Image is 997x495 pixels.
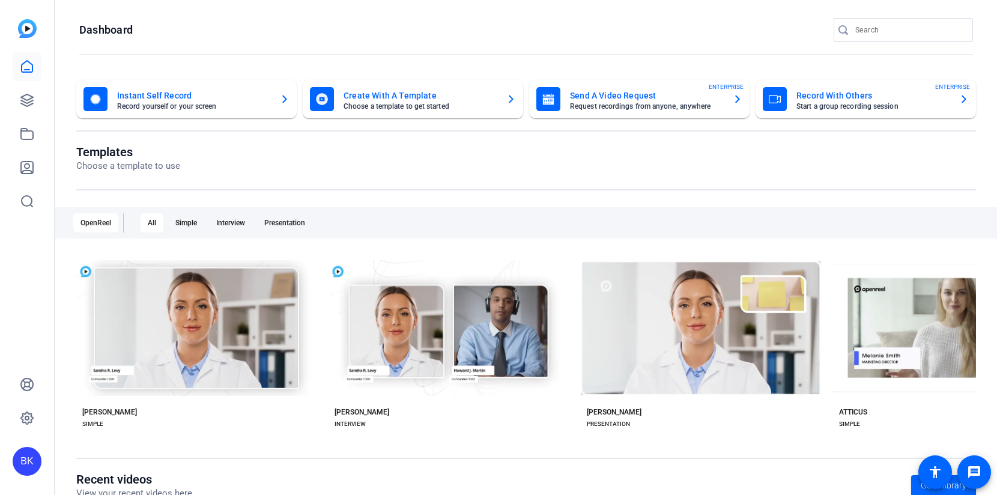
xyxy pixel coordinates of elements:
[928,465,942,479] mat-icon: accessibility
[79,23,133,37] h1: Dashboard
[303,80,523,118] button: Create With A TemplateChoose a template to get started
[168,213,204,232] div: Simple
[796,88,950,103] mat-card-title: Record With Others
[13,447,41,476] div: BK
[117,88,270,103] mat-card-title: Instant Self Record
[344,88,497,103] mat-card-title: Create With A Template
[839,407,867,417] div: ATTICUS
[82,407,137,417] div: [PERSON_NAME]
[570,103,723,110] mat-card-subtitle: Request recordings from anyone, anywhere
[335,407,389,417] div: [PERSON_NAME]
[529,80,750,118] button: Send A Video RequestRequest recordings from anyone, anywhereENTERPRISE
[587,407,641,417] div: [PERSON_NAME]
[76,159,180,173] p: Choose a template to use
[855,23,963,37] input: Search
[257,213,312,232] div: Presentation
[796,103,950,110] mat-card-subtitle: Start a group recording session
[117,103,270,110] mat-card-subtitle: Record yourself or your screen
[76,145,180,159] h1: Templates
[76,80,297,118] button: Instant Self RecordRecord yourself or your screen
[967,465,981,479] mat-icon: message
[839,419,860,429] div: SIMPLE
[73,213,118,232] div: OpenReel
[570,88,723,103] mat-card-title: Send A Video Request
[709,82,744,91] span: ENTERPRISE
[756,80,976,118] button: Record With OthersStart a group recording sessionENTERPRISE
[18,19,37,38] img: blue-gradient.svg
[935,82,970,91] span: ENTERPRISE
[209,213,252,232] div: Interview
[141,213,163,232] div: All
[76,472,192,487] h1: Recent videos
[587,419,630,429] div: PRESENTATION
[335,419,366,429] div: INTERVIEW
[344,103,497,110] mat-card-subtitle: Choose a template to get started
[82,419,103,429] div: SIMPLE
